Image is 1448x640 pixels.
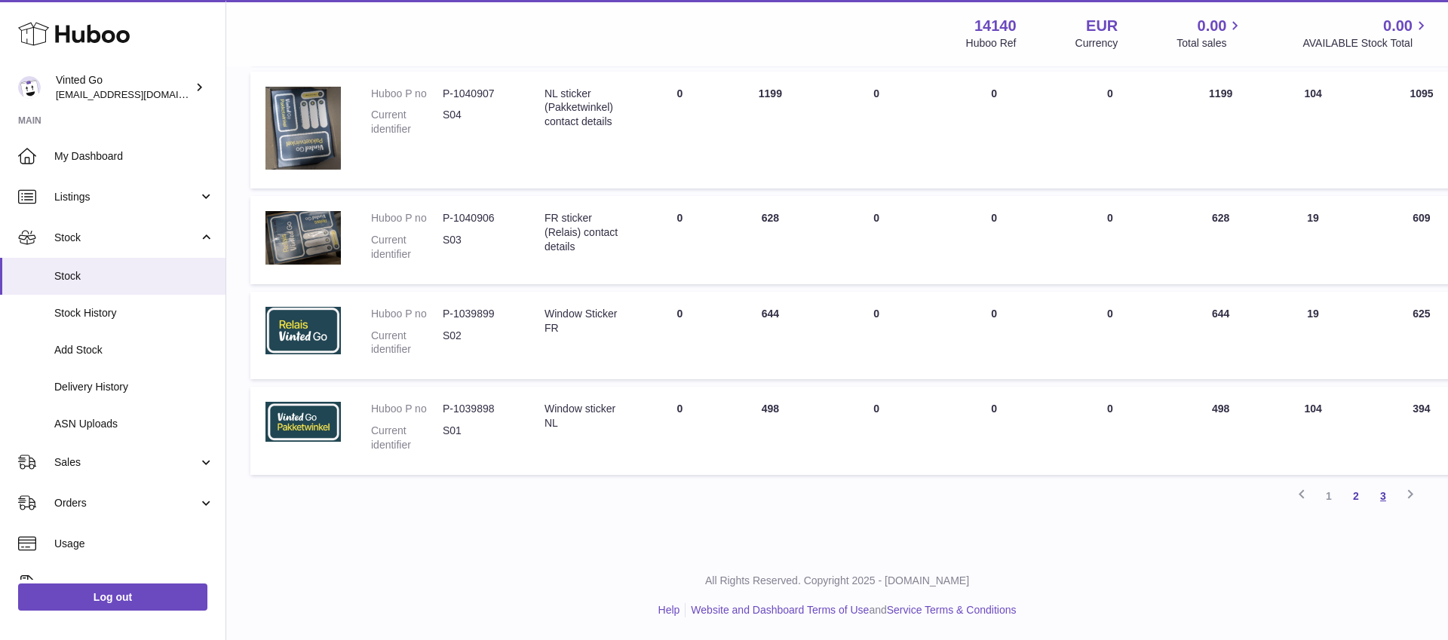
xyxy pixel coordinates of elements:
span: 0 [1107,308,1113,320]
span: 0.00 [1383,16,1413,36]
span: Total sales [1176,36,1244,51]
span: 0.00 [1198,16,1227,36]
span: 0 [1107,87,1113,100]
td: 1199 [1170,72,1272,188]
td: 628 [1170,196,1272,284]
dt: Current identifier [371,424,443,452]
span: Orders [54,496,198,510]
div: NL sticker (Pakketwinkel) contact details [545,87,619,130]
td: 644 [725,292,815,380]
a: 0.00 Total sales [1176,16,1244,51]
td: 0 [634,387,725,475]
div: Window sticker NL [545,402,619,430]
a: Help [658,604,680,616]
dd: S03 [443,233,514,262]
td: 0 [937,292,1051,380]
dt: Huboo P no [371,87,443,101]
img: product image [265,307,341,354]
img: product image [265,211,341,265]
td: 498 [725,387,815,475]
dd: P-1040906 [443,211,514,225]
div: Vinted Go [56,73,192,102]
span: Sales [54,455,198,470]
dt: Huboo P no [371,211,443,225]
span: [EMAIL_ADDRESS][DOMAIN_NAME] [56,88,222,100]
td: 0 [634,72,725,188]
dd: P-1039899 [443,307,514,321]
a: 1 [1315,482,1342,510]
dt: Current identifier [371,329,443,357]
span: Stock [54,231,198,245]
dt: Huboo P no [371,402,443,416]
span: Stock [54,269,214,283]
img: product image [265,87,341,170]
td: 0 [815,196,937,284]
td: 0 [937,387,1051,475]
td: 0 [815,292,937,380]
li: and [686,603,1016,617]
dd: S01 [443,424,514,452]
p: All Rights Reserved. Copyright 2025 - [DOMAIN_NAME] [238,574,1436,588]
div: Huboo Ref [966,36,1017,51]
td: 19 [1272,292,1354,380]
span: My Dashboard [54,149,214,164]
span: Add Stock [54,343,214,357]
img: product image [265,402,341,442]
td: 0 [815,387,937,475]
a: Website and Dashboard Terms of Use [691,604,869,616]
a: Service Terms & Conditions [887,604,1017,616]
strong: EUR [1086,16,1118,36]
span: Delivery History [54,380,214,394]
span: Invoicing and Payments [54,577,198,592]
div: FR sticker (Relais) contact details [545,211,619,254]
span: AVAILABLE Stock Total [1302,36,1430,51]
td: 644 [1170,292,1272,380]
div: Currency [1075,36,1118,51]
td: 0 [815,72,937,188]
a: 2 [1342,482,1370,510]
span: Stock History [54,306,214,320]
dt: Huboo P no [371,307,443,321]
dd: P-1040907 [443,87,514,101]
dd: S04 [443,108,514,136]
td: 0 [634,196,725,284]
strong: 14140 [974,16,1017,36]
td: 0 [937,72,1051,188]
dd: P-1039898 [443,402,514,416]
span: 0 [1107,212,1113,224]
a: Log out [18,583,207,611]
a: 3 [1370,482,1397,510]
span: Listings [54,190,198,204]
td: 0 [634,292,725,380]
div: Window Sticker FR [545,307,619,335]
td: 498 [1170,387,1272,475]
span: 0 [1107,403,1113,415]
td: 19 [1272,196,1354,284]
span: Usage [54,537,214,551]
dt: Current identifier [371,233,443,262]
span: ASN Uploads [54,417,214,431]
td: 104 [1272,72,1354,188]
td: 628 [725,196,815,284]
dd: S02 [443,329,514,357]
dt: Current identifier [371,108,443,136]
td: 104 [1272,387,1354,475]
img: giedre.bartusyte@vinted.com [18,76,41,99]
td: 0 [937,196,1051,284]
td: 1199 [725,72,815,188]
a: 0.00 AVAILABLE Stock Total [1302,16,1430,51]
